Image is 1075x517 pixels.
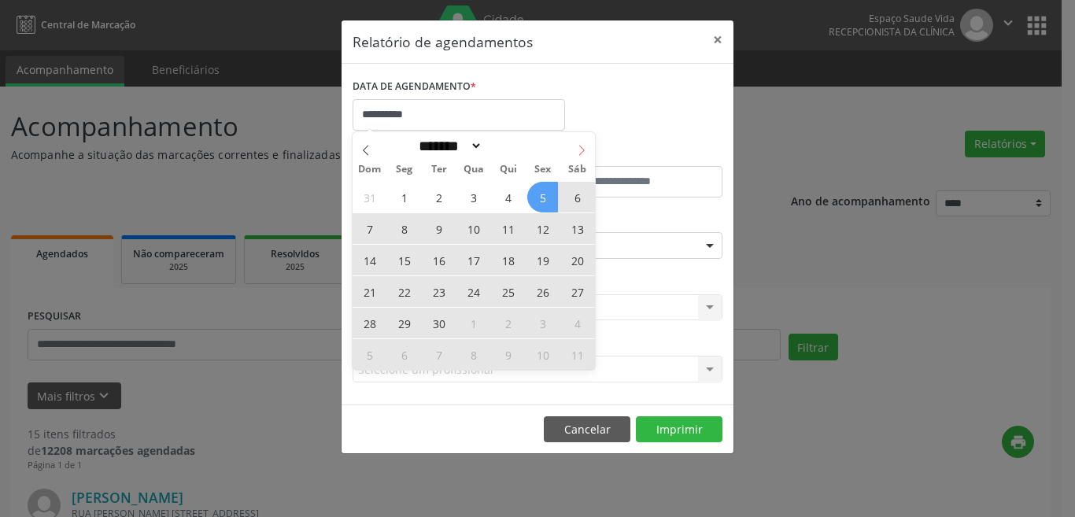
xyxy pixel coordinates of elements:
[562,339,593,370] span: Outubro 11, 2025
[354,182,385,212] span: Agosto 31, 2025
[389,339,419,370] span: Outubro 6, 2025
[389,182,419,212] span: Setembro 1, 2025
[491,164,526,175] span: Qui
[389,276,419,307] span: Setembro 22, 2025
[353,75,476,99] label: DATA DE AGENDAMENTO
[493,245,523,275] span: Setembro 18, 2025
[354,245,385,275] span: Setembro 14, 2025
[493,276,523,307] span: Setembro 25, 2025
[354,339,385,370] span: Outubro 5, 2025
[389,308,419,338] span: Setembro 29, 2025
[541,142,722,166] label: ATÉ
[458,213,489,244] span: Setembro 10, 2025
[562,182,593,212] span: Setembro 6, 2025
[354,213,385,244] span: Setembro 7, 2025
[527,245,558,275] span: Setembro 19, 2025
[458,276,489,307] span: Setembro 24, 2025
[562,213,593,244] span: Setembro 13, 2025
[456,164,491,175] span: Qua
[527,182,558,212] span: Setembro 5, 2025
[482,138,534,154] input: Year
[387,164,422,175] span: Seg
[423,339,454,370] span: Outubro 7, 2025
[493,308,523,338] span: Outubro 2, 2025
[458,245,489,275] span: Setembro 17, 2025
[423,182,454,212] span: Setembro 2, 2025
[389,245,419,275] span: Setembro 15, 2025
[354,276,385,307] span: Setembro 21, 2025
[527,213,558,244] span: Setembro 12, 2025
[389,213,419,244] span: Setembro 8, 2025
[562,245,593,275] span: Setembro 20, 2025
[526,164,560,175] span: Sex
[493,339,523,370] span: Outubro 9, 2025
[527,308,558,338] span: Outubro 3, 2025
[458,308,489,338] span: Outubro 1, 2025
[493,213,523,244] span: Setembro 11, 2025
[458,182,489,212] span: Setembro 3, 2025
[527,276,558,307] span: Setembro 26, 2025
[413,138,482,154] select: Month
[562,308,593,338] span: Outubro 4, 2025
[354,308,385,338] span: Setembro 28, 2025
[560,164,595,175] span: Sáb
[636,416,722,443] button: Imprimir
[702,20,733,59] button: Close
[423,308,454,338] span: Setembro 30, 2025
[353,31,533,52] h5: Relatório de agendamentos
[544,416,630,443] button: Cancelar
[562,276,593,307] span: Setembro 27, 2025
[458,339,489,370] span: Outubro 8, 2025
[423,245,454,275] span: Setembro 16, 2025
[493,182,523,212] span: Setembro 4, 2025
[353,164,387,175] span: Dom
[527,339,558,370] span: Outubro 10, 2025
[423,213,454,244] span: Setembro 9, 2025
[423,276,454,307] span: Setembro 23, 2025
[422,164,456,175] span: Ter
